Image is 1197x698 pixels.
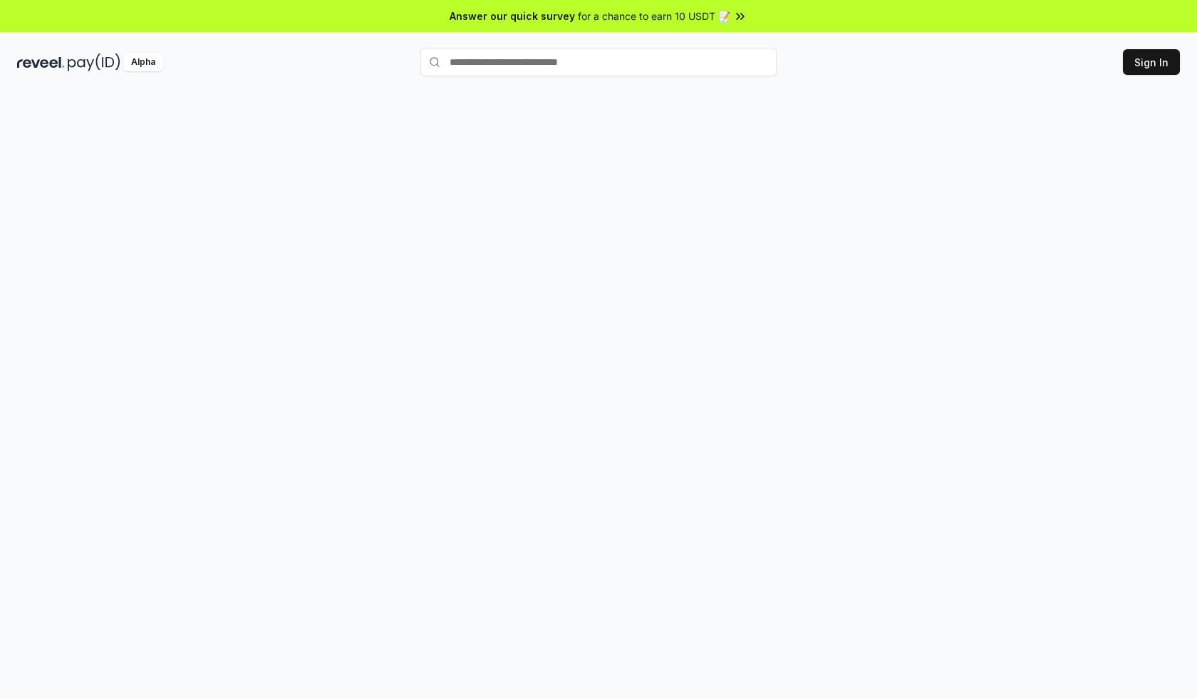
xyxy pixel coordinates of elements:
[578,9,730,24] span: for a chance to earn 10 USDT 📝
[1123,49,1180,75] button: Sign In
[17,53,65,71] img: reveel_dark
[450,9,575,24] span: Answer our quick survey
[123,53,163,71] div: Alpha
[68,53,120,71] img: pay_id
